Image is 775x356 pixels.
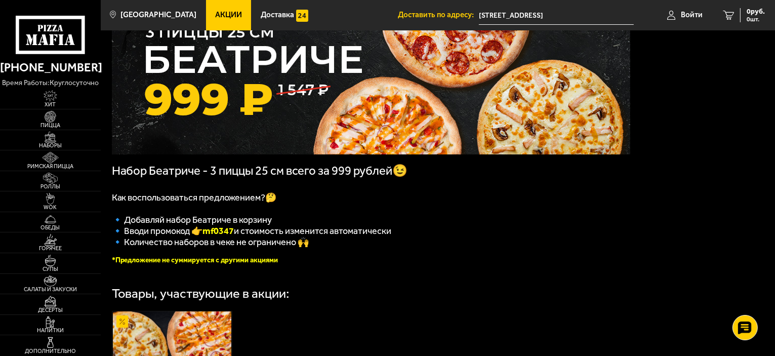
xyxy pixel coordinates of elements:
[261,11,294,19] span: Доставка
[479,6,634,25] input: Ваш адрес доставки
[112,164,408,178] span: Набор Беатриче - 3 пиццы 25 см всего за 999 рублей😉
[747,16,765,22] span: 0 шт.
[747,8,765,15] span: 0 руб.
[296,10,308,22] img: 15daf4d41897b9f0e9f617042186c801.svg
[203,225,234,236] b: mf0347
[398,11,479,19] span: Доставить по адресу:
[112,3,630,154] img: 1024x1024
[215,11,242,19] span: Акции
[112,225,392,236] span: 🔹 Вводи промокод 👉 и стоимость изменится автоматически
[681,11,703,19] span: Войти
[112,256,278,264] font: *Предложение не суммируется с другими акциями
[112,192,277,203] span: Как воспользоваться предложением?🤔
[120,11,196,19] span: [GEOGRAPHIC_DATA]
[112,214,272,225] span: 🔹 Добавляй набор Беатриче в корзину
[116,315,129,328] img: Акционный
[112,236,309,248] span: 🔹 Количество наборов в чеке не ограничено 🙌
[112,287,290,300] div: Товары, участвующие в акции:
